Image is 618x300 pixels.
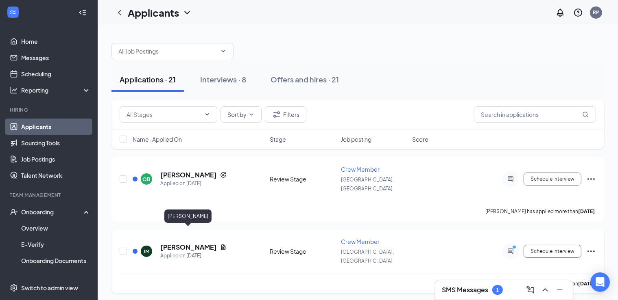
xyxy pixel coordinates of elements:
[573,8,583,17] svg: QuestionInfo
[220,172,227,178] svg: Reapply
[221,106,262,123] button: Sort byChevronDown
[485,208,596,215] p: [PERSON_NAME] has applied more than .
[341,166,380,173] span: Crew Member
[164,209,212,223] div: [PERSON_NAME]
[582,111,589,118] svg: MagnifyingGlass
[160,179,227,188] div: Applied on [DATE]
[9,8,17,16] svg: WorkstreamLogo
[270,247,336,255] div: Review Stage
[21,220,91,236] a: Overview
[120,74,176,84] div: Applications · 21
[524,245,581,258] button: Schedule Interview
[118,47,217,56] input: All Job Postings
[21,236,91,253] a: E-Verify
[144,248,150,255] div: JM
[21,66,91,82] a: Scheduling
[182,8,192,17] svg: ChevronDown
[270,135,286,143] span: Stage
[10,106,89,113] div: Hiring
[341,177,394,192] span: [GEOGRAPHIC_DATA], [GEOGRAPHIC_DATA]
[79,9,87,17] svg: Collapse
[341,249,394,264] span: [GEOGRAPHIC_DATA], [GEOGRAPHIC_DATA]
[496,287,499,294] div: 1
[593,9,599,16] div: RP
[21,167,91,183] a: Talent Network
[10,208,18,216] svg: UserCheck
[265,106,306,123] button: Filter Filters
[555,8,565,17] svg: Notifications
[341,238,380,245] span: Crew Member
[272,110,282,119] svg: Filter
[341,135,371,143] span: Job posting
[586,174,596,184] svg: Ellipses
[270,175,336,183] div: Review Stage
[553,283,566,296] button: Minimize
[21,50,91,66] a: Messages
[442,285,488,294] h3: SMS Messages
[586,246,596,256] svg: Ellipses
[474,106,596,123] input: Search in applications
[524,283,537,296] button: ComposeMessage
[578,281,595,287] b: [DATE]
[539,283,552,296] button: ChevronUp
[248,111,255,118] svg: ChevronDown
[590,272,610,292] div: Open Intercom Messenger
[555,285,565,295] svg: Minimize
[21,253,91,269] a: Onboarding Documents
[524,173,581,186] button: Schedule Interview
[506,176,515,182] svg: ActiveChat
[271,74,339,84] div: Offers and hires · 21
[127,110,201,119] input: All Stages
[578,208,595,214] b: [DATE]
[21,269,91,285] a: Activity log
[21,86,91,94] div: Reporting
[128,6,179,19] h1: Applicants
[227,112,247,117] span: Sort by
[526,285,535,295] svg: ComposeMessage
[10,86,18,94] svg: Analysis
[160,171,217,179] h5: [PERSON_NAME]
[115,8,124,17] svg: ChevronLeft
[133,135,182,143] span: Name · Applied On
[21,119,91,135] a: Applicants
[21,284,78,292] div: Switch to admin view
[506,248,515,255] svg: ActiveChat
[200,74,246,84] div: Interviews · 8
[10,192,89,199] div: Team Management
[21,151,91,167] a: Job Postings
[160,252,227,260] div: Applied on [DATE]
[220,48,227,54] svg: ChevronDown
[511,245,520,251] svg: PrimaryDot
[10,284,18,292] svg: Settings
[21,135,91,151] a: Sourcing Tools
[21,33,91,50] a: Home
[204,111,210,118] svg: ChevronDown
[160,243,217,252] h5: [PERSON_NAME]
[143,176,151,183] div: OB
[220,244,227,250] svg: Document
[21,208,84,216] div: Onboarding
[412,135,428,143] span: Score
[540,285,550,295] svg: ChevronUp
